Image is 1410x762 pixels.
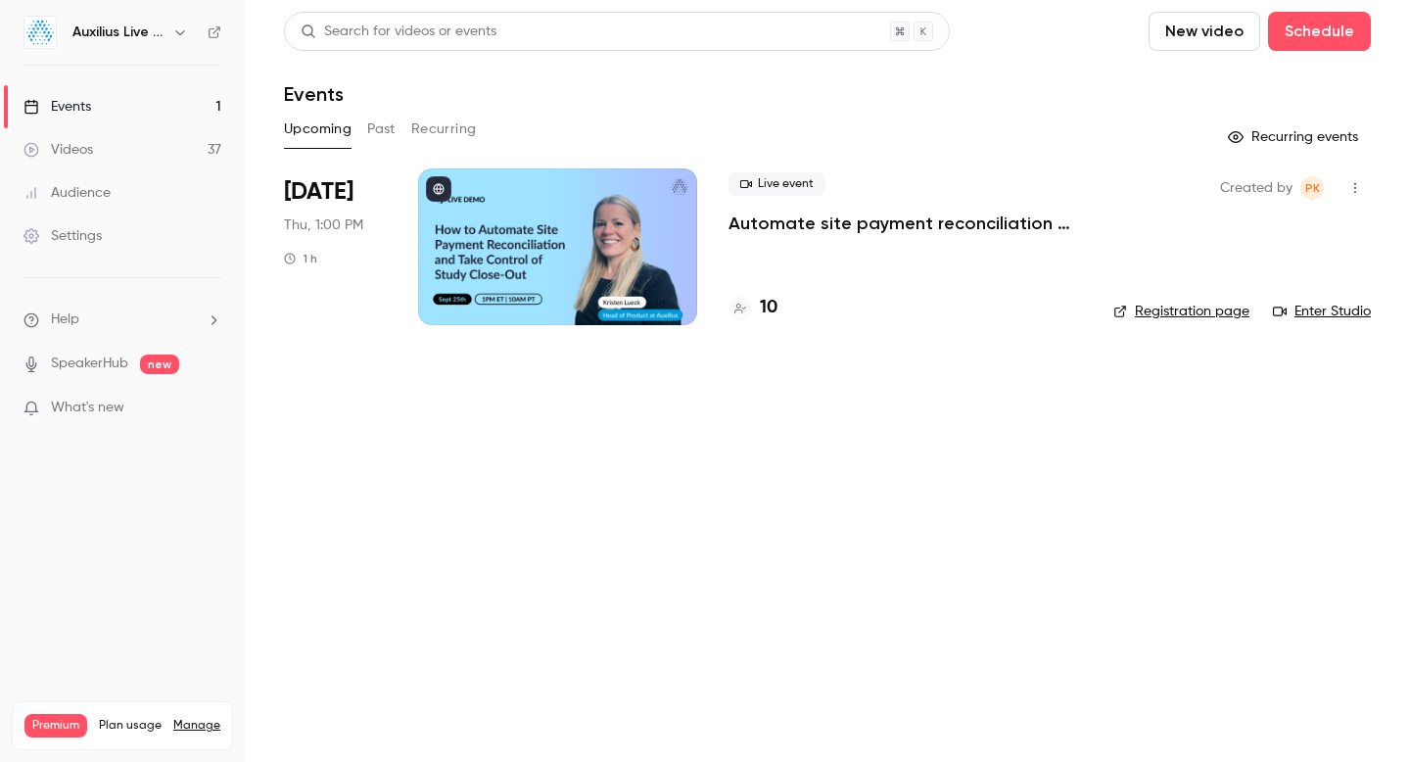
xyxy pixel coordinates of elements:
[23,226,102,246] div: Settings
[1300,176,1324,200] span: Peter Kinchley
[284,168,387,325] div: Sep 25 Thu, 1:00 PM (America/New York)
[728,172,825,196] span: Live event
[1220,176,1292,200] span: Created by
[728,295,777,321] a: 10
[728,212,1082,235] a: Automate site payment reconciliation and take control of study close-out
[1149,12,1260,51] button: New video
[284,251,317,266] div: 1 h
[1268,12,1371,51] button: Schedule
[1273,302,1371,321] a: Enter Studio
[24,714,87,738] span: Premium
[284,176,353,208] span: [DATE]
[198,400,221,417] iframe: Noticeable Trigger
[367,114,396,145] button: Past
[24,17,56,48] img: Auxilius Live Sessions
[1219,121,1371,153] button: Recurring events
[51,398,124,418] span: What's new
[284,114,352,145] button: Upcoming
[1305,176,1320,200] span: PK
[23,97,91,117] div: Events
[411,114,477,145] button: Recurring
[23,140,93,160] div: Videos
[51,354,128,374] a: SpeakerHub
[284,82,344,106] h1: Events
[173,718,220,734] a: Manage
[51,310,79,330] span: Help
[23,183,111,203] div: Audience
[760,295,777,321] h4: 10
[301,22,496,42] div: Search for videos or events
[99,718,162,734] span: Plan usage
[72,23,164,42] h6: Auxilius Live Sessions
[140,355,179,374] span: new
[284,215,363,235] span: Thu, 1:00 PM
[23,310,221,330] li: help-dropdown-opener
[1113,302,1249,321] a: Registration page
